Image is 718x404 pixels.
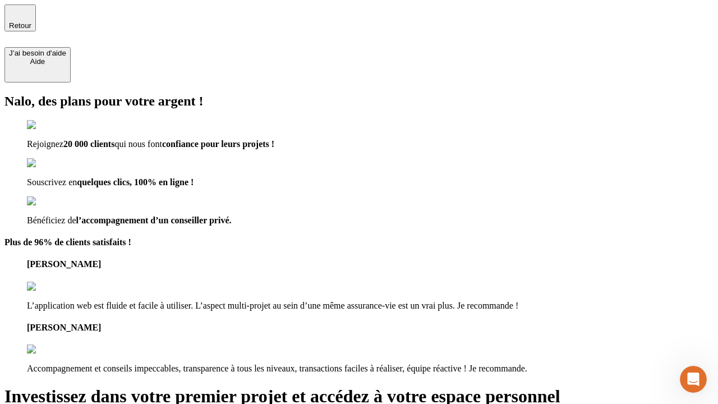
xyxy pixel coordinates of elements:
span: Retour [9,21,31,30]
p: Accompagnement et conseils impeccables, transparence à tous les niveaux, transactions faciles à r... [27,364,714,374]
p: L’application web est fluide et facile à utiliser. L’aspect multi-projet au sein d’une même assur... [27,301,714,311]
h4: [PERSON_NAME] [27,259,714,269]
h4: [PERSON_NAME] [27,323,714,333]
img: checkmark [27,158,75,168]
span: quelques clics, 100% en ligne ! [77,177,194,187]
iframe: Intercom live chat [680,366,707,393]
span: 20 000 clients [63,139,115,149]
button: Retour [4,4,36,31]
img: checkmark [27,120,75,130]
div: J’ai besoin d'aide [9,49,66,57]
span: Rejoignez [27,139,63,149]
span: qui nous font [114,139,162,149]
button: J’ai besoin d'aideAide [4,47,71,82]
img: reviews stars [27,345,82,355]
h2: Nalo, des plans pour votre argent ! [4,94,714,109]
img: checkmark [27,196,75,206]
span: Souscrivez en [27,177,77,187]
span: l’accompagnement d’un conseiller privé. [76,215,232,225]
span: confiance pour leurs projets ! [162,139,274,149]
h4: Plus de 96% de clients satisfaits ! [4,237,714,247]
img: reviews stars [27,282,82,292]
span: Bénéficiez de [27,215,76,225]
div: Aide [9,57,66,66]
